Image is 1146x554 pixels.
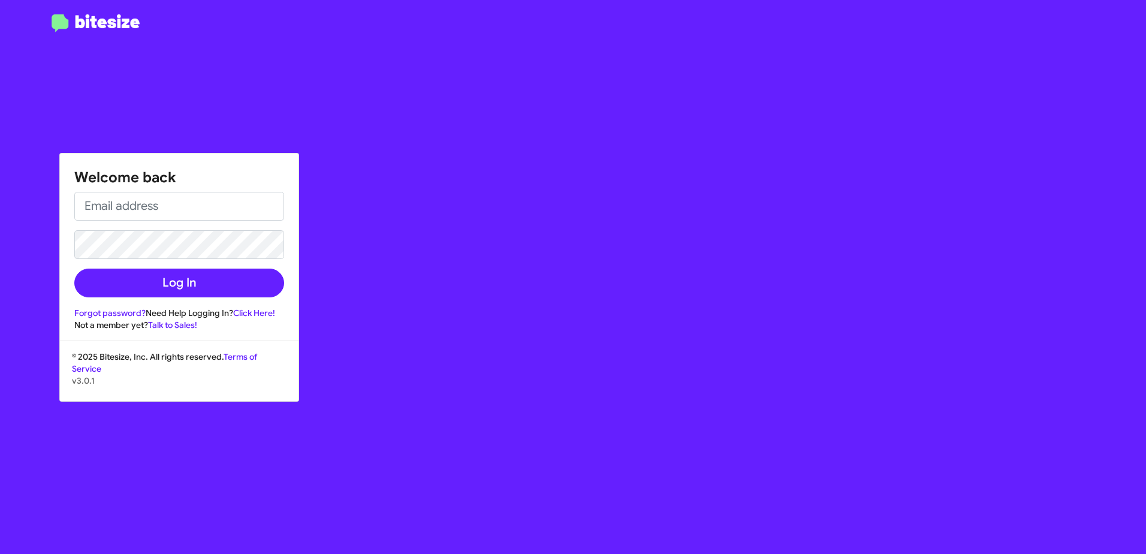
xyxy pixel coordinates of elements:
a: Forgot password? [74,308,146,318]
a: Click Here! [233,308,275,318]
p: v3.0.1 [72,375,286,387]
a: Talk to Sales! [148,320,197,330]
h1: Welcome back [74,168,284,187]
div: Not a member yet? [74,319,284,331]
button: Log In [74,269,284,297]
div: Need Help Logging In? [74,307,284,319]
div: © 2025 Bitesize, Inc. All rights reserved. [60,351,298,401]
input: Email address [74,192,284,221]
a: Terms of Service [72,351,257,374]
